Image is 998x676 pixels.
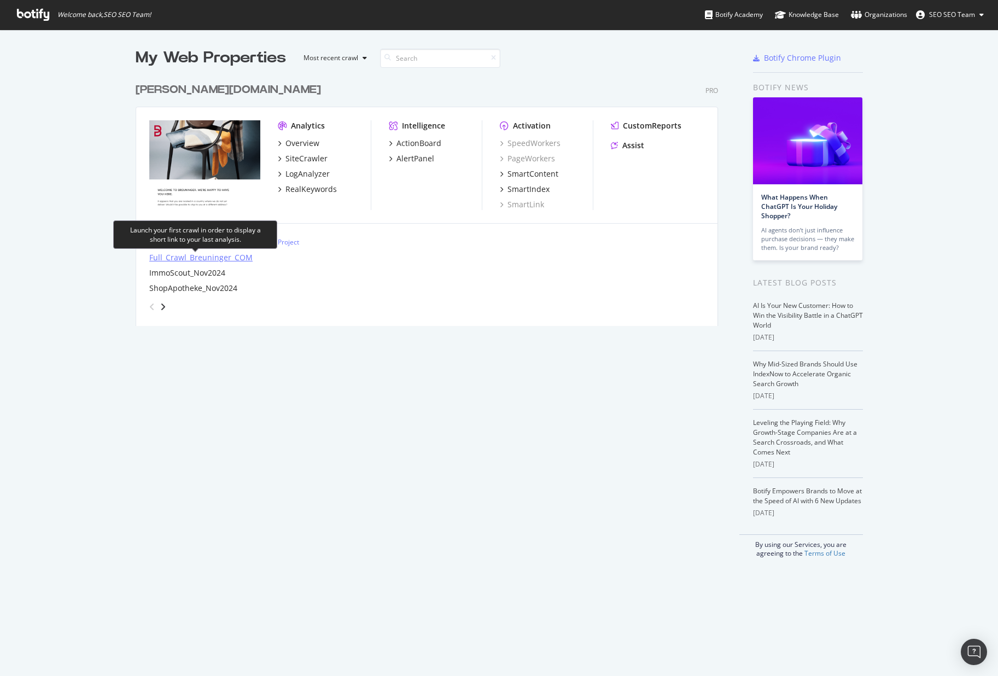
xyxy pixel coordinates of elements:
[507,168,558,179] div: SmartContent
[753,97,862,184] img: What Happens When ChatGPT Is Your Holiday Shopper?
[136,69,727,326] div: grid
[705,86,718,95] div: Pro
[500,138,561,149] a: SpeedWorkers
[285,138,319,149] div: Overview
[136,47,286,69] div: My Web Properties
[136,82,325,98] a: [PERSON_NAME][DOMAIN_NAME]
[929,10,975,19] span: SEO SEO Team
[230,237,299,247] a: New Ad-Hoc Project
[753,301,863,330] a: AI Is Your New Customer: How to Win the Visibility Battle in a ChatGPT World
[753,359,857,388] a: Why Mid-Sized Brands Should Use IndexNow to Accelerate Organic Search Growth
[396,153,434,164] div: AlertPanel
[145,298,159,316] div: angle-left
[764,53,841,63] div: Botify Chrome Plugin
[122,225,268,244] div: Launch your first crawl in order to display a short link to your last analysis.
[611,140,644,151] a: Assist
[285,168,330,179] div: LogAnalyzer
[761,226,854,252] div: AI agents don’t just influence purchase decisions — they make them. Is your brand ready?
[500,168,558,179] a: SmartContent
[705,9,763,20] div: Botify Academy
[623,120,681,131] div: CustomReports
[396,138,441,149] div: ActionBoard
[507,184,550,195] div: SmartIndex
[380,49,500,68] input: Search
[285,153,328,164] div: SiteCrawler
[739,534,863,558] div: By using our Services, you are agreeing to the
[753,81,863,94] div: Botify news
[500,199,544,210] a: SmartLink
[149,120,260,209] img: breuninger.com
[753,508,863,518] div: [DATE]
[500,184,550,195] a: SmartIndex
[753,333,863,342] div: [DATE]
[291,120,325,131] div: Analytics
[149,283,237,294] a: ShopApotheke_Nov2024
[804,549,845,558] a: Terms of Use
[753,391,863,401] div: [DATE]
[753,459,863,469] div: [DATE]
[513,120,551,131] div: Activation
[761,193,837,220] a: What Happens When ChatGPT Is Your Holiday Shopper?
[149,267,225,278] a: ImmoScout_Nov2024
[278,153,328,164] a: SiteCrawler
[753,53,841,63] a: Botify Chrome Plugin
[402,120,445,131] div: Intelligence
[753,486,862,505] a: Botify Empowers Brands to Move at the Speed of AI with 6 New Updates
[295,49,371,67] button: Most recent crawl
[775,9,839,20] div: Knowledge Base
[611,120,681,131] a: CustomReports
[961,639,987,665] div: Open Intercom Messenger
[278,184,337,195] a: RealKeywords
[389,138,441,149] a: ActionBoard
[753,277,863,289] div: Latest Blog Posts
[149,252,253,263] a: Full_Crawl_Breuninger_COM
[851,9,907,20] div: Organizations
[57,10,151,19] span: Welcome back, SEO SEO Team !
[285,184,337,195] div: RealKeywords
[278,138,319,149] a: Overview
[500,153,555,164] a: PageWorkers
[907,6,993,24] button: SEO SEO Team
[278,168,330,179] a: LogAnalyzer
[389,153,434,164] a: AlertPanel
[136,82,321,98] div: [PERSON_NAME][DOMAIN_NAME]
[622,140,644,151] div: Assist
[304,55,358,61] div: Most recent crawl
[238,237,299,247] div: New Ad-Hoc Project
[753,418,857,457] a: Leveling the Playing Field: Why Growth-Stage Companies Are at a Search Crossroads, and What Comes...
[159,301,167,312] div: angle-right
